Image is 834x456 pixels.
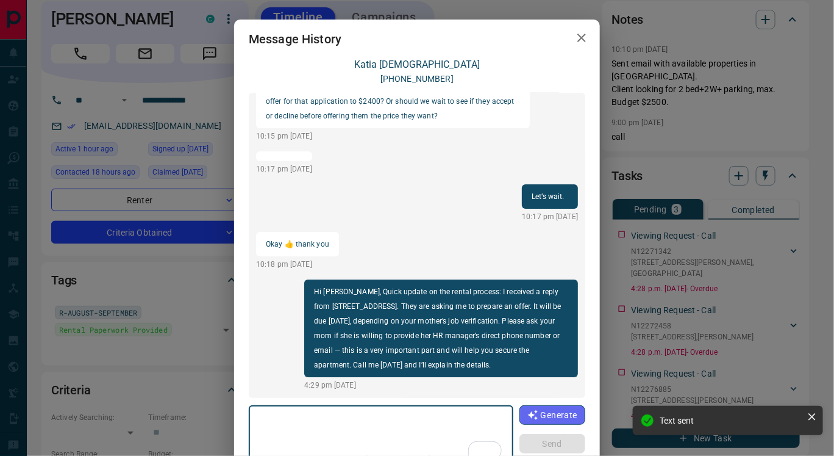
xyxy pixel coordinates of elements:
[266,79,520,123] p: Okay I sent you the listing I am interested in! Can you raise my monthly offer for that applicati...
[256,164,312,175] p: 10:17 pm [DATE]
[522,211,578,222] p: 10:17 pm [DATE]
[354,59,480,70] a: Katia [DEMOGRAPHIC_DATA]
[380,73,454,85] p: [PHONE_NUMBER]
[314,284,568,372] p: Hi [PERSON_NAME], Quick update on the rental process: I received a reply from [STREET_ADDRESS]. T...
[266,237,329,252] p: Okay 👍 thank you
[304,380,578,391] p: 4:29 pm [DATE]
[234,20,356,59] h2: Message History
[519,405,585,425] button: Generate
[256,131,530,142] p: 10:15 pm [DATE]
[660,416,802,425] div: Text sent
[532,189,568,204] p: Let’s wait.
[256,259,339,270] p: 10:18 pm [DATE]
